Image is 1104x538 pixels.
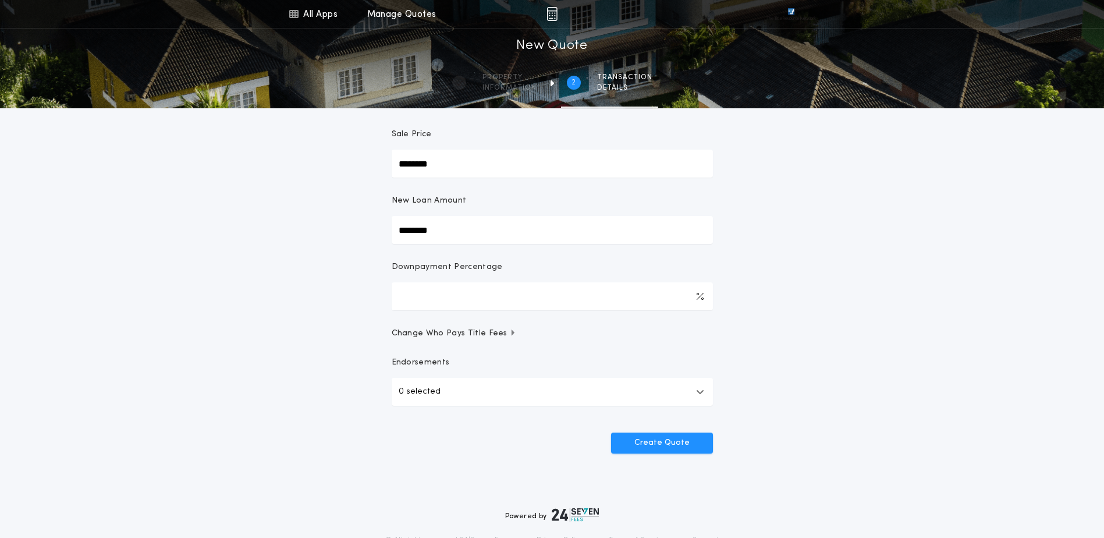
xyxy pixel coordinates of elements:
img: logo [552,508,599,522]
input: New Loan Amount [392,216,713,244]
span: information [482,83,537,93]
span: Transaction [597,73,652,82]
img: vs-icon [766,8,815,20]
span: details [597,83,652,93]
h1: New Quote [516,37,587,55]
button: 0 selected [392,378,713,406]
p: Downpayment Percentage [392,261,503,273]
button: Change Who Pays Title Fees [392,328,713,339]
p: 0 selected [399,385,441,399]
p: Endorsements [392,357,713,369]
input: Sale Price [392,150,713,178]
h2: 2 [571,78,576,87]
div: Powered by [505,508,599,522]
p: Sale Price [392,129,432,140]
p: New Loan Amount [392,195,467,207]
input: Downpayment Percentage [392,282,713,310]
button: Create Quote [611,433,713,454]
img: img [546,7,558,21]
span: Change Who Pays Title Fees [392,328,517,339]
span: Property [482,73,537,82]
